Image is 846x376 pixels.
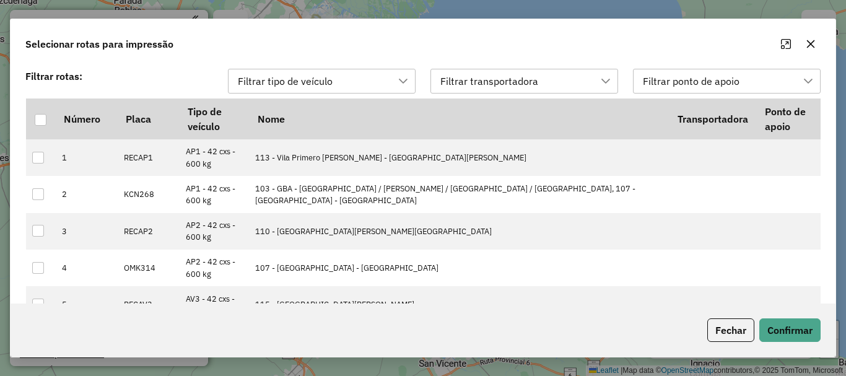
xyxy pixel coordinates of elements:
th: Número [55,98,117,139]
td: RECAV3 [117,286,179,323]
td: 1 [55,139,117,176]
td: 4 [55,250,117,286]
td: 110 - [GEOGRAPHIC_DATA][PERSON_NAME][GEOGRAPHIC_DATA] [249,213,669,250]
td: AP2 - 42 cxs - 600 kg [179,213,248,250]
th: Nome [249,98,669,139]
button: Fechar [707,318,754,342]
td: 3 [55,213,117,250]
td: OMK314 [117,250,179,286]
td: 107 - [GEOGRAPHIC_DATA] - [GEOGRAPHIC_DATA] [249,250,669,286]
div: Filtrar transportadora [436,69,543,93]
td: AP1 - 42 cxs - 600 kg [179,139,248,176]
div: Filtrar tipo de veículo [233,69,337,93]
button: Maximize [776,34,796,54]
td: RECAP2 [117,213,179,250]
td: AP2 - 42 cxs - 600 kg [179,250,248,286]
td: KCN268 [117,176,179,212]
td: AP1 - 42 cxs - 600 kg [179,176,248,212]
th: Transportadora [669,98,756,139]
td: RECAP1 [117,139,179,176]
div: Filtrar ponto de apoio [639,69,744,93]
td: 5 [55,286,117,323]
strong: Filtrar rotas: [25,70,82,82]
th: Placa [117,98,179,139]
th: Ponto de apoio [756,98,820,139]
th: Tipo de veículo [179,98,248,139]
span: Selecionar rotas para impressão [25,37,173,51]
td: AV3 - 42 cxs - 600 kg [179,286,248,323]
td: 2 [55,176,117,212]
td: 113 - Vila Primero [PERSON_NAME] - [GEOGRAPHIC_DATA][PERSON_NAME] [249,139,669,176]
td: 115 - [GEOGRAPHIC_DATA][PERSON_NAME] [249,286,669,323]
button: Confirmar [759,318,821,342]
td: 103 - GBA - [GEOGRAPHIC_DATA] / [PERSON_NAME] / [GEOGRAPHIC_DATA] / [GEOGRAPHIC_DATA], 107 - [GEO... [249,176,669,212]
